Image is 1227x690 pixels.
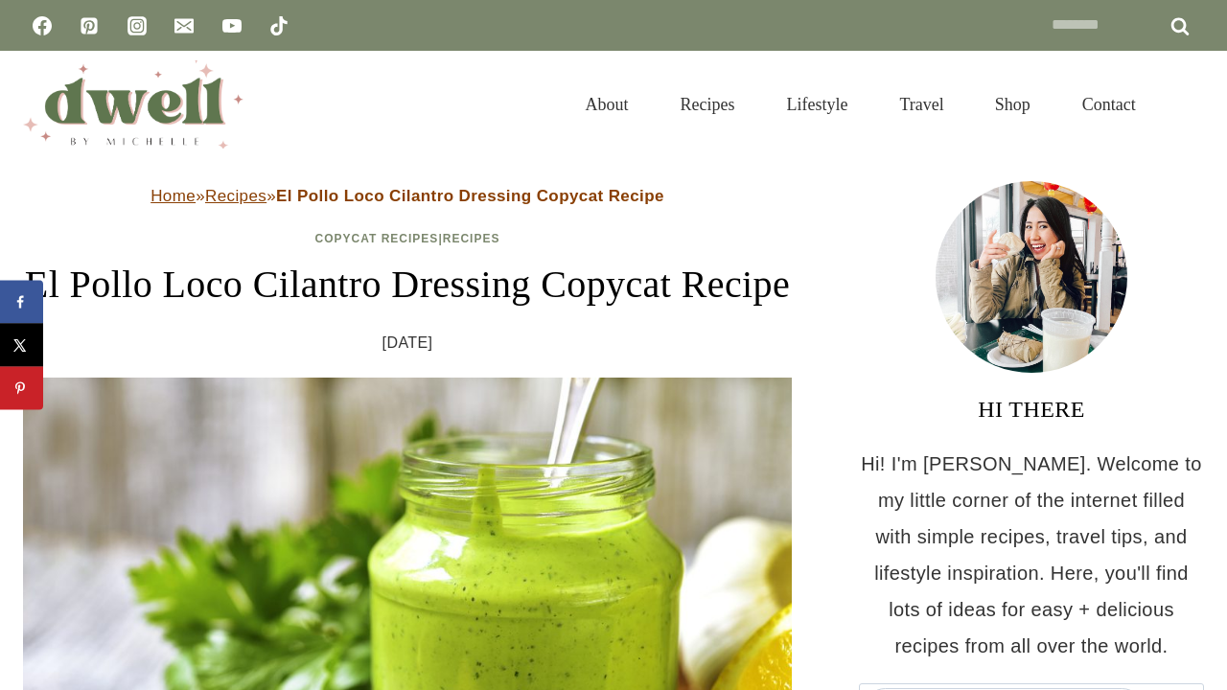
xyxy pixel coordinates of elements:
button: View Search Form [1171,88,1204,121]
span: | [315,232,500,245]
a: Recipes [443,232,500,245]
a: Recipes [205,187,266,205]
strong: El Pollo Loco Cilantro Dressing Copycat Recipe [276,187,664,205]
a: Facebook [23,7,61,45]
a: About [559,71,654,138]
a: Recipes [654,71,760,138]
a: Pinterest [70,7,108,45]
time: [DATE] [382,329,433,357]
span: » » [150,187,664,205]
a: Contact [1056,71,1162,138]
h3: HI THERE [859,392,1204,426]
a: Travel [873,71,969,138]
a: Home [150,187,196,205]
h1: El Pollo Loco Cilantro Dressing Copycat Recipe [23,256,792,313]
p: Hi! I'm [PERSON_NAME]. Welcome to my little corner of the internet filled with simple recipes, tr... [859,446,1204,664]
img: DWELL by michelle [23,60,243,149]
a: YouTube [213,7,251,45]
nav: Primary Navigation [559,71,1162,138]
a: Email [165,7,203,45]
a: Instagram [118,7,156,45]
a: TikTok [260,7,298,45]
a: Shop [969,71,1056,138]
a: Copycat Recipes [315,232,439,245]
a: Lifestyle [760,71,873,138]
